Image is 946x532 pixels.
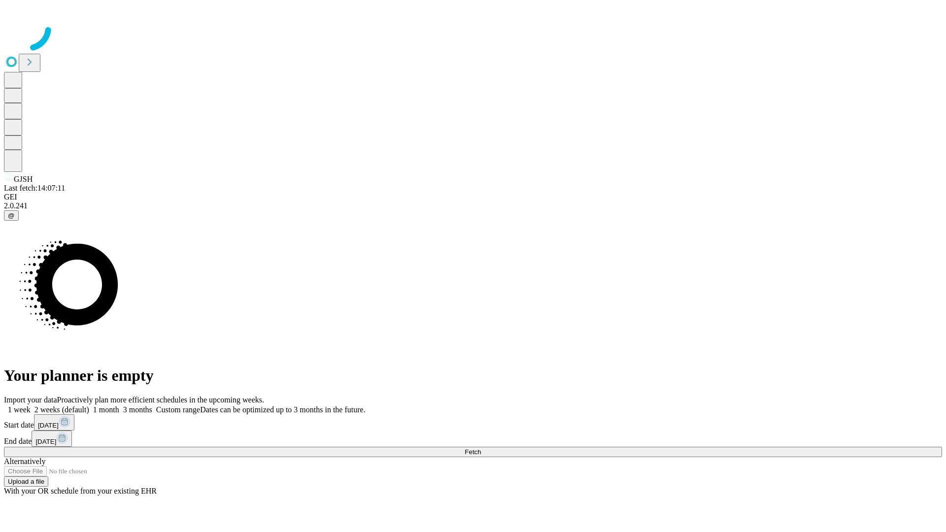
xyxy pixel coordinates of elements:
[32,431,72,447] button: [DATE]
[4,184,65,192] span: Last fetch: 14:07:11
[57,396,264,404] span: Proactively plan more efficient schedules in the upcoming weeks.
[34,414,74,431] button: [DATE]
[93,405,119,414] span: 1 month
[200,405,365,414] span: Dates can be optimized up to 3 months in the future.
[4,431,942,447] div: End date
[4,210,19,221] button: @
[4,193,942,201] div: GEI
[4,201,942,210] div: 2.0.241
[123,405,152,414] span: 3 months
[34,405,89,414] span: 2 weeks (default)
[4,476,48,487] button: Upload a file
[156,405,200,414] span: Custom range
[8,405,31,414] span: 1 week
[465,448,481,456] span: Fetch
[8,212,15,219] span: @
[4,396,57,404] span: Import your data
[4,414,942,431] div: Start date
[14,175,33,183] span: GJSH
[4,366,942,385] h1: Your planner is empty
[38,422,59,429] span: [DATE]
[35,438,56,445] span: [DATE]
[4,457,45,465] span: Alternatively
[4,447,942,457] button: Fetch
[4,487,157,495] span: With your OR schedule from your existing EHR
